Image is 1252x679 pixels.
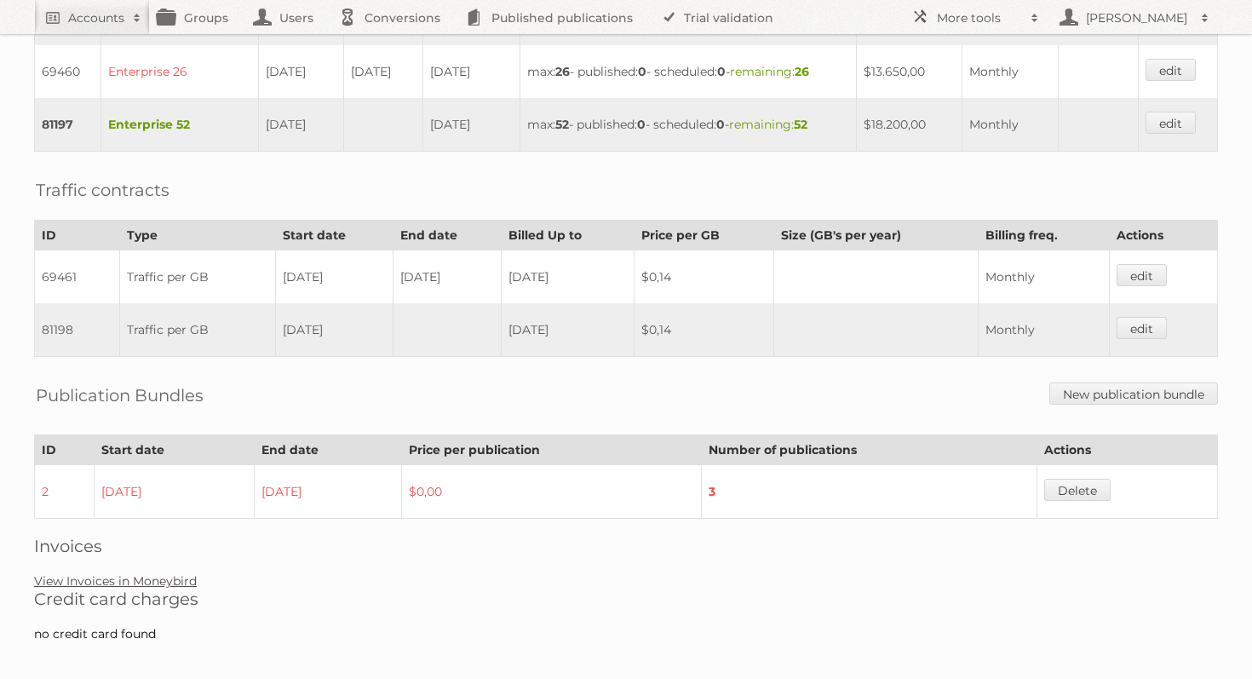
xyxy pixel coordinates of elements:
[937,9,1022,26] h2: More tools
[634,303,774,357] td: $0,14
[555,117,569,132] strong: 52
[795,64,809,79] strong: 26
[717,64,726,79] strong: 0
[729,117,807,132] span: remaining:
[501,221,634,250] th: Billed Up to
[962,45,1058,98] td: Monthly
[1044,479,1111,501] a: Delete
[856,98,962,152] td: $18.200,00
[978,221,1109,250] th: Billing freq.
[962,98,1058,152] td: Monthly
[401,435,701,465] th: Price per publication
[1146,59,1196,81] a: edit
[254,465,401,519] td: [DATE]
[716,117,725,132] strong: 0
[555,64,570,79] strong: 26
[1117,317,1167,339] a: edit
[520,45,856,98] td: max: - published: - scheduled: -
[101,98,258,152] td: Enterprise 52
[856,45,962,98] td: $13.650,00
[34,589,1218,609] h2: Credit card charges
[794,117,807,132] strong: 52
[36,383,204,408] h2: Publication Bundles
[702,435,1037,465] th: Number of publications
[634,250,774,304] td: $0,14
[275,250,393,304] td: [DATE]
[119,250,275,304] td: Traffic per GB
[520,98,856,152] td: max: - published: - scheduled: -
[344,45,423,98] td: [DATE]
[258,45,344,98] td: [DATE]
[1117,264,1167,286] a: edit
[638,64,646,79] strong: 0
[95,435,255,465] th: Start date
[637,117,646,132] strong: 0
[423,45,520,98] td: [DATE]
[34,536,1218,556] h2: Invoices
[1109,221,1217,250] th: Actions
[1037,435,1217,465] th: Actions
[1049,383,1218,405] a: New publication bundle
[34,573,197,589] a: View Invoices in Moneybird
[35,221,120,250] th: ID
[393,250,501,304] td: [DATE]
[1082,9,1192,26] h2: [PERSON_NAME]
[35,303,120,357] td: 81198
[709,484,715,499] strong: 3
[978,250,1109,304] td: Monthly
[35,250,120,304] td: 69461
[95,465,255,519] td: [DATE]
[423,98,520,152] td: [DATE]
[101,45,258,98] td: Enterprise 26
[393,221,501,250] th: End date
[730,64,809,79] span: remaining:
[35,98,101,152] td: 81197
[634,221,774,250] th: Price per GB
[501,250,634,304] td: [DATE]
[68,9,124,26] h2: Accounts
[258,98,344,152] td: [DATE]
[119,303,275,357] td: Traffic per GB
[501,303,634,357] td: [DATE]
[978,303,1109,357] td: Monthly
[774,221,978,250] th: Size (GB's per year)
[119,221,275,250] th: Type
[275,303,393,357] td: [DATE]
[1146,112,1196,134] a: edit
[35,465,95,519] td: 2
[35,45,101,98] td: 69460
[275,221,393,250] th: Start date
[254,435,401,465] th: End date
[401,465,701,519] td: $0,00
[35,435,95,465] th: ID
[36,177,169,203] h2: Traffic contracts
